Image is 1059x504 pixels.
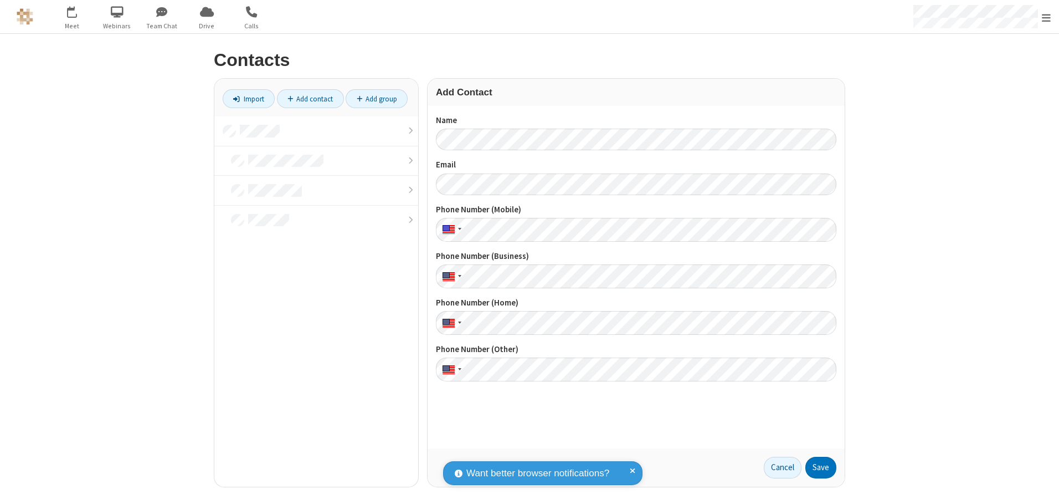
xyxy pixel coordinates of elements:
[231,21,273,31] span: Calls
[346,89,408,108] a: Add group
[436,218,465,242] div: United States: + 1
[436,114,836,127] label: Name
[436,297,836,309] label: Phone Number (Home)
[466,466,609,481] span: Want better browser notifications?
[436,250,836,263] label: Phone Number (Business)
[277,89,344,108] a: Add contact
[805,457,836,479] button: Save
[214,50,845,70] h2: Contacts
[436,311,465,335] div: United States: + 1
[75,6,82,14] div: 1
[141,21,183,31] span: Team Chat
[436,203,836,216] label: Phone Number (Mobile)
[96,21,138,31] span: Webinars
[436,87,836,98] h3: Add Contact
[436,358,465,381] div: United States: + 1
[17,8,33,25] img: QA Selenium DO NOT DELETE OR CHANGE
[186,21,228,31] span: Drive
[436,264,465,288] div: United States: + 1
[436,159,836,171] label: Email
[436,343,836,356] label: Phone Number (Other)
[223,89,275,108] a: Import
[52,21,93,31] span: Meet
[764,457,801,479] a: Cancel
